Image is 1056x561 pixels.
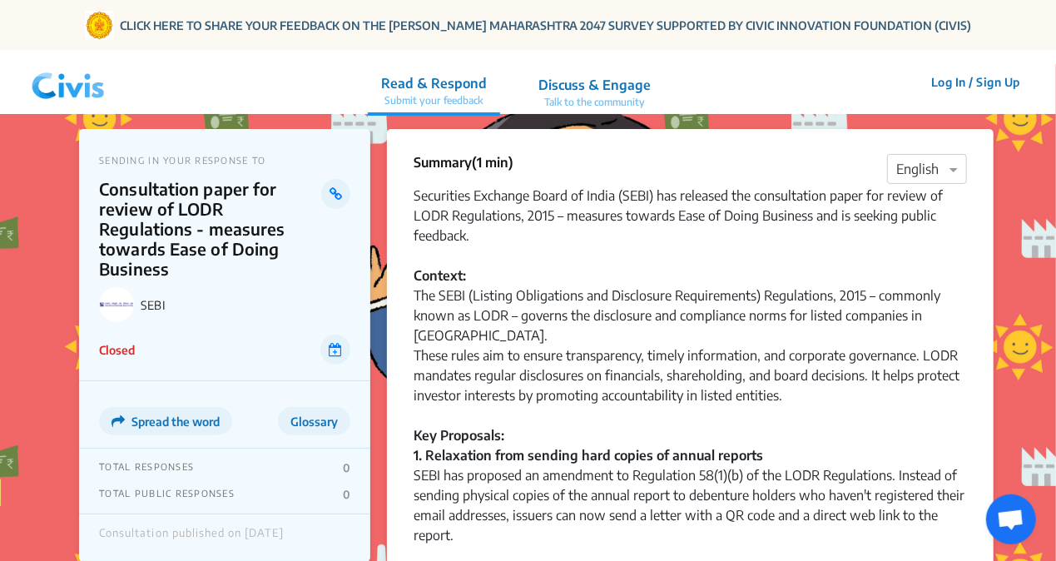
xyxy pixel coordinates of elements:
p: Talk to the community [538,95,651,110]
p: Consultation paper for review of LODR Regulations - measures towards Ease of Doing Business [99,179,321,279]
div: Consultation published on [DATE] [99,527,284,549]
p: 0 [343,461,350,474]
p: TOTAL PUBLIC RESPONSES [99,488,235,501]
span: Spread the word [131,415,220,429]
button: Spread the word [99,407,232,435]
p: Summary [414,152,513,172]
p: Closed [99,341,135,359]
img: navlogo.png [25,57,112,107]
p: SEBI [141,298,350,312]
strong: 1. Relaxation from sending hard copies of annual reports [414,447,763,464]
p: Discuss & Engage [538,75,651,95]
div: The SEBI (Listing Obligations and Disclosure Requirements) Regulations, 2015 – commonly known as ... [414,285,967,345]
div: These rules aim to ensure transparency, timely information, and corporate governance. LODR mandat... [414,345,967,425]
span: Glossary [290,415,338,429]
a: CLICK HERE TO SHARE YOUR FEEDBACK ON THE [PERSON_NAME] MAHARASHTRA 2047 SURVEY SUPPORTED BY CIVIC... [121,17,972,34]
p: 0 [343,488,350,501]
img: SEBI logo [99,287,134,322]
strong: Key Proposals: [414,427,504,444]
div: Securities Exchange Board of India (SEBI) has released the consultation paper for review of LODR ... [414,186,967,266]
p: TOTAL RESPONSES [99,461,194,474]
p: Read & Respond [381,73,487,93]
img: Gom Logo [85,11,114,40]
strong: Context: [414,267,466,284]
span: (1 min) [472,154,513,171]
button: Log In / Sign Up [920,69,1031,95]
a: Open chat [986,494,1036,544]
p: Submit your feedback [381,93,487,108]
p: SENDING IN YOUR RESPONSE TO [99,155,350,166]
button: Glossary [278,407,350,435]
